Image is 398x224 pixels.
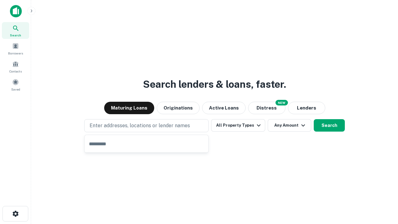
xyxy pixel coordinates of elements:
span: Saved [11,87,20,92]
div: NEW [275,100,288,105]
a: Search [2,22,29,39]
button: Search distressed loans with lien and other non-mortgage details. [248,102,285,114]
button: Enter addresses, locations or lender names [84,119,209,132]
span: Borrowers [8,51,23,56]
p: Enter addresses, locations or lender names [90,122,190,129]
button: Any Amount [268,119,311,132]
a: Contacts [2,58,29,75]
button: All Property Types [211,119,265,132]
h3: Search lenders & loans, faster. [143,77,286,92]
button: Originations [157,102,200,114]
img: capitalize-icon.png [10,5,22,17]
button: Search [314,119,345,132]
span: Contacts [9,69,22,74]
button: Maturing Loans [104,102,154,114]
a: Borrowers [2,40,29,57]
button: Active Loans [202,102,246,114]
button: Lenders [288,102,325,114]
a: Saved [2,76,29,93]
span: Search [10,33,21,38]
iframe: Chat Widget [367,174,398,204]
